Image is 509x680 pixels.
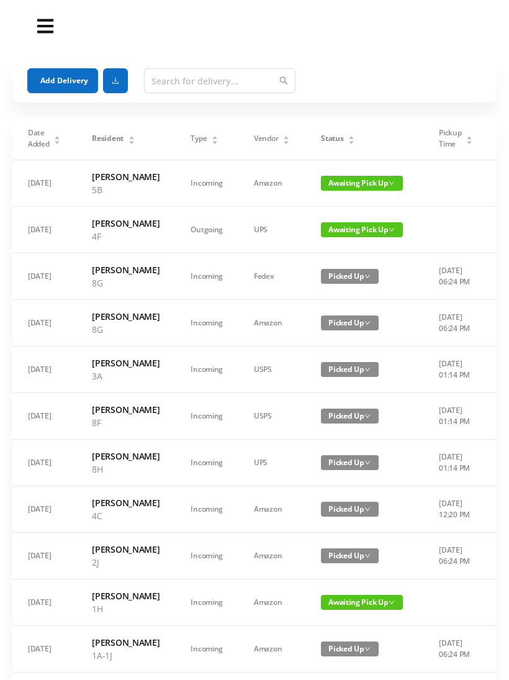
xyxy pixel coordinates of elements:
span: Picked Up [321,455,379,470]
h6: [PERSON_NAME] [92,496,160,509]
i: icon: caret-up [128,134,135,138]
h6: [PERSON_NAME] [92,170,160,183]
i: icon: down [389,227,395,233]
i: icon: down [364,646,371,652]
div: Sort [282,134,290,142]
td: [DATE] [12,486,76,533]
i: icon: caret-down [283,139,290,143]
span: Date Added [28,127,50,150]
h6: [PERSON_NAME] [92,263,160,276]
td: USPS [238,347,305,393]
td: Incoming [175,626,238,673]
td: [DATE] 12:20 PM [423,486,489,533]
h6: [PERSON_NAME] [92,636,160,649]
td: UPS [238,440,305,486]
p: 8G [92,323,160,336]
button: Add Delivery [27,68,98,93]
span: Picked Up [321,409,379,424]
td: [DATE] 06:24 PM [423,533,489,579]
h6: [PERSON_NAME] [92,403,160,416]
td: Incoming [175,300,238,347]
span: Vendor [254,133,278,144]
span: Pickup Time [439,127,461,150]
h6: [PERSON_NAME] [92,356,160,369]
td: USPS [238,393,305,440]
div: Sort [466,134,473,142]
h6: [PERSON_NAME] [92,217,160,230]
p: 3A [92,369,160,383]
h6: [PERSON_NAME] [92,543,160,556]
td: [DATE] 06:24 PM [423,253,489,300]
td: Amazon [238,626,305,673]
td: Incoming [175,253,238,300]
i: icon: caret-up [348,134,355,138]
i: icon: down [364,413,371,419]
td: [DATE] [12,579,76,626]
i: icon: down [389,180,395,186]
p: 8H [92,463,160,476]
span: Picked Up [321,548,379,563]
span: Resident [92,133,124,144]
div: Sort [128,134,135,142]
span: Type [191,133,207,144]
p: 4F [92,230,160,243]
span: Picked Up [321,315,379,330]
td: Incoming [175,440,238,486]
div: Sort [53,134,61,142]
h6: [PERSON_NAME] [92,589,160,602]
td: [DATE] [12,253,76,300]
i: icon: search [279,76,288,85]
i: icon: caret-down [128,139,135,143]
p: 5B [92,183,160,196]
td: Incoming [175,486,238,533]
i: icon: caret-down [212,139,218,143]
i: icon: caret-up [466,134,473,138]
p: 1H [92,602,160,615]
td: Amazon [238,300,305,347]
td: Incoming [175,579,238,626]
td: [DATE] [12,207,76,253]
i: icon: down [364,320,371,326]
td: Incoming [175,160,238,207]
span: Picked Up [321,502,379,517]
td: [DATE] 01:14 PM [423,393,489,440]
td: Incoming [175,347,238,393]
td: Amazon [238,160,305,207]
i: icon: down [364,460,371,466]
p: 8F [92,416,160,429]
h6: [PERSON_NAME] [92,310,160,323]
td: [DATE] [12,300,76,347]
i: icon: caret-down [54,139,61,143]
i: icon: caret-up [283,134,290,138]
td: Incoming [175,393,238,440]
i: icon: down [364,553,371,559]
td: [DATE] 01:14 PM [423,440,489,486]
td: UPS [238,207,305,253]
td: Outgoing [175,207,238,253]
td: Incoming [175,533,238,579]
h6: [PERSON_NAME] [92,450,160,463]
td: [DATE] 06:24 PM [423,626,489,673]
td: [DATE] 01:14 PM [423,347,489,393]
i: icon: down [364,273,371,279]
i: icon: caret-up [54,134,61,138]
td: Fedex [238,253,305,300]
td: [DATE] [12,533,76,579]
td: [DATE] [12,440,76,486]
td: Amazon [238,486,305,533]
span: Awaiting Pick Up [321,176,403,191]
span: Awaiting Pick Up [321,595,403,610]
p: 4C [92,509,160,522]
p: 1A-1J [92,649,160,662]
p: 2J [92,556,160,569]
span: Picked Up [321,269,379,284]
td: [DATE] 06:24 PM [423,300,489,347]
input: Search for delivery... [144,68,295,93]
button: icon: download [103,68,128,93]
td: [DATE] [12,347,76,393]
p: 8G [92,276,160,289]
i: icon: down [364,366,371,373]
i: icon: caret-up [212,134,218,138]
span: Picked Up [321,362,379,377]
i: icon: down [364,506,371,512]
